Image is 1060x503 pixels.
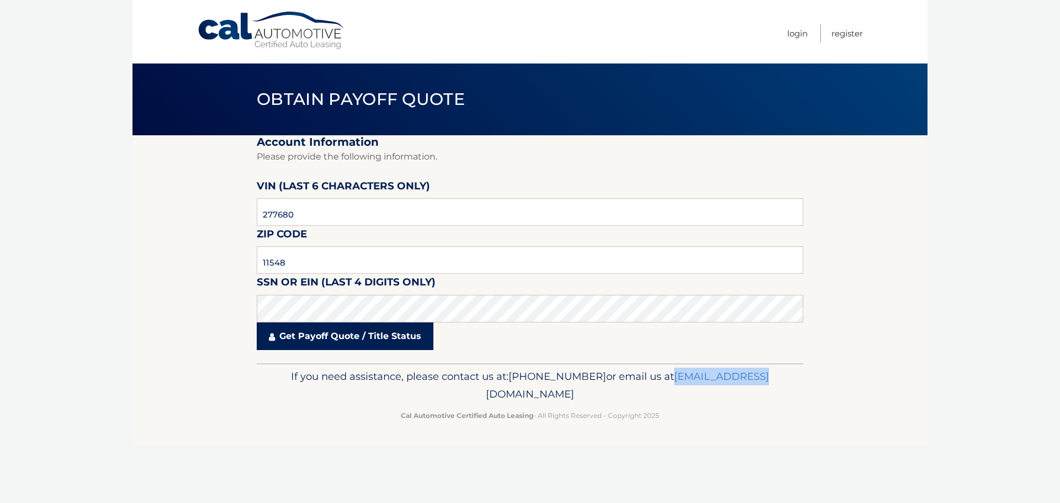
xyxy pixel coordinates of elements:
[264,368,796,403] p: If you need assistance, please contact us at: or email us at
[508,370,606,383] span: [PHONE_NUMBER]
[257,89,465,109] span: Obtain Payoff Quote
[264,410,796,421] p: - All Rights Reserved - Copyright 2025
[257,226,307,246] label: Zip Code
[257,149,803,165] p: Please provide the following information.
[787,24,808,43] a: Login
[257,135,803,149] h2: Account Information
[257,274,436,294] label: SSN or EIN (last 4 digits only)
[197,11,346,50] a: Cal Automotive
[831,24,863,43] a: Register
[401,411,533,420] strong: Cal Automotive Certified Auto Leasing
[257,178,430,198] label: VIN (last 6 characters only)
[257,322,433,350] a: Get Payoff Quote / Title Status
